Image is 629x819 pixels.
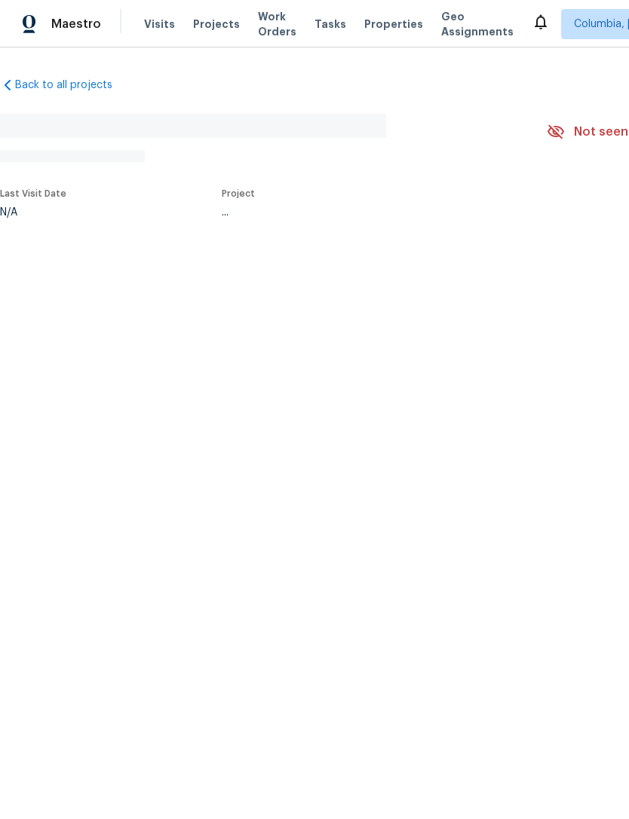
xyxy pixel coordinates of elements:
[193,17,240,32] span: Projects
[222,189,255,198] span: Project
[222,207,511,218] div: ...
[314,19,346,29] span: Tasks
[144,17,175,32] span: Visits
[51,17,101,32] span: Maestro
[364,17,423,32] span: Properties
[258,9,296,39] span: Work Orders
[441,9,514,39] span: Geo Assignments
